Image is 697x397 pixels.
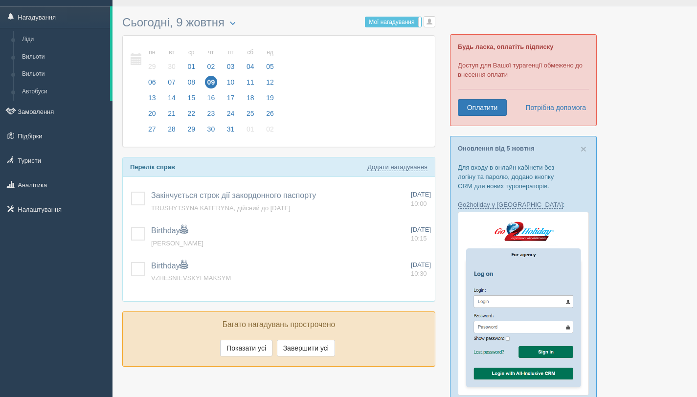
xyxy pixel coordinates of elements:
[264,107,276,120] span: 26
[205,123,218,135] span: 30
[185,91,198,104] span: 15
[244,60,257,73] span: 04
[277,340,335,356] button: Завершити усі
[458,163,589,191] p: Для входу в онлайн кабінети без логіну та паролю, додано кнопку CRM для нових туроператорів.
[411,261,431,268] span: [DATE]
[182,124,201,139] a: 29
[205,91,218,104] span: 16
[146,107,158,120] span: 20
[222,124,240,139] a: 31
[185,76,198,88] span: 08
[146,48,158,57] small: пн
[18,48,110,66] a: Вильоти
[222,43,240,77] a: пт 03
[458,145,535,152] a: Оновлення від 5 жовтня
[225,123,237,135] span: 31
[369,19,414,25] span: Мої нагадування
[225,48,237,57] small: пт
[165,48,178,57] small: вт
[581,143,586,154] span: ×
[264,76,276,88] span: 12
[244,48,257,57] small: сб
[165,107,178,120] span: 21
[146,123,158,135] span: 27
[244,91,257,104] span: 18
[202,124,221,139] a: 30
[202,108,221,124] a: 23
[241,43,260,77] a: сб 04
[411,191,431,198] span: [DATE]
[244,123,257,135] span: 01
[244,107,257,120] span: 25
[458,43,553,50] b: Будь ласка, оплатіть підписку
[241,92,260,108] a: 18
[185,60,198,73] span: 01
[162,77,181,92] a: 07
[165,91,178,104] span: 14
[165,60,178,73] span: 30
[264,91,276,104] span: 19
[202,92,221,108] a: 16
[162,124,181,139] a: 28
[458,212,589,395] img: go2holiday-login-via-crm-for-travel-agents.png
[130,163,175,171] b: Перелік справ
[151,274,231,282] a: VZHESNIEVSKYI MAKSYM
[18,31,110,48] a: Ліди
[411,270,427,277] span: 10:30
[202,77,221,92] a: 09
[130,319,427,331] p: Багато нагадувань прострочено
[264,60,276,73] span: 05
[241,124,260,139] a: 01
[165,123,178,135] span: 28
[151,262,188,270] a: Birthday
[182,43,201,77] a: ср 01
[182,92,201,108] a: 15
[411,226,431,233] span: [DATE]
[225,91,237,104] span: 17
[222,92,240,108] a: 17
[205,60,218,73] span: 02
[261,77,277,92] a: 12
[18,83,110,101] a: Автобуси
[185,48,198,57] small: ср
[162,92,181,108] a: 14
[225,60,237,73] span: 03
[143,43,161,77] a: пн 29
[146,60,158,73] span: 29
[581,144,586,154] button: Close
[146,76,158,88] span: 06
[261,43,277,77] a: нд 05
[205,76,218,88] span: 09
[205,48,218,57] small: чт
[146,91,158,104] span: 13
[411,190,431,208] a: [DATE] 10:00
[411,200,427,207] span: 10:00
[220,340,272,356] button: Показати усі
[205,107,218,120] span: 23
[162,108,181,124] a: 21
[458,99,507,116] a: Оплатити
[185,123,198,135] span: 29
[411,235,427,242] span: 10:15
[241,108,260,124] a: 25
[458,201,563,209] a: Go2holiday у [GEOGRAPHIC_DATA]
[222,108,240,124] a: 24
[225,76,237,88] span: 10
[151,191,316,199] span: Закінчується строк дії закордонного паспорту
[411,261,431,279] a: [DATE] 10:30
[264,123,276,135] span: 02
[264,48,276,57] small: нд
[458,200,589,209] p: :
[261,92,277,108] a: 19
[367,163,427,171] a: Додати нагадування
[162,43,181,77] a: вт 30
[225,107,237,120] span: 24
[519,99,586,116] a: Потрібна допомога
[261,108,277,124] a: 26
[151,204,291,212] a: TRUSHYTSYNA KATERYNA, дійсний до [DATE]
[151,240,203,247] a: [PERSON_NAME]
